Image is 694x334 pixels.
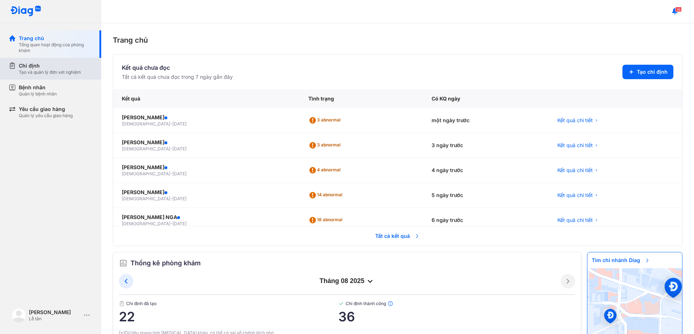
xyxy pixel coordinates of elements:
img: logo [12,308,26,322]
div: [PERSON_NAME] [122,189,291,196]
img: info.7e716105.svg [387,301,393,307]
div: Tất cả kết quả chưa đọc trong 7 ngày gần đây [122,73,233,81]
div: tháng 08 2025 [133,277,561,286]
span: Tạo chỉ định [637,68,668,76]
span: [DEMOGRAPHIC_DATA] [122,196,170,201]
div: Quản lý yêu cầu giao hàng [19,113,73,119]
span: - [170,146,172,151]
span: - [170,196,172,201]
div: 6 ngày trước [423,208,549,233]
div: [PERSON_NAME] [122,139,291,146]
div: Tạo và quản lý đơn xét nghiệm [19,69,81,75]
span: 36 [338,309,575,324]
div: 3 abnormal [308,140,343,151]
div: Trang chủ [19,35,93,42]
div: 4 abnormal [308,164,343,176]
div: Tổng quan hoạt động của phòng khám [19,42,93,53]
span: [DATE] [172,196,187,201]
div: Trang chủ [113,35,682,46]
div: Quản lý bệnh nhân [19,91,57,97]
div: [PERSON_NAME] [122,114,291,121]
div: Có KQ ngày [423,89,549,108]
span: Thống kê phòng khám [130,258,201,268]
span: [DATE] [172,221,187,226]
span: - [170,121,172,127]
div: 5 ngày trước [423,183,549,208]
span: [DEMOGRAPHIC_DATA] [122,171,170,176]
button: Tạo chỉ định [622,65,673,79]
img: logo [10,6,41,17]
span: [DATE] [172,121,187,127]
div: Tình trạng [300,89,423,108]
span: [DEMOGRAPHIC_DATA] [122,221,170,226]
span: [DATE] [172,171,187,176]
span: Tìm chi nhánh Diag [587,252,655,268]
span: 22 [119,309,338,324]
span: [DEMOGRAPHIC_DATA] [122,146,170,151]
img: checked-green.01cc79e0.svg [338,301,344,307]
div: một ngày trước [423,108,549,133]
span: Kết quả chi tiết [557,192,593,199]
div: 4 ngày trước [423,158,549,183]
img: document.50c4cfd0.svg [119,301,125,307]
span: Chỉ định thành công [338,301,575,307]
div: Kết quả chưa đọc [122,63,233,72]
span: Tất cả kết quả [371,228,424,244]
span: Chỉ định đã tạo [119,301,338,307]
span: Kết quả chi tiết [557,142,593,149]
div: 14 abnormal [308,189,345,201]
div: Bệnh nhân [19,84,57,91]
div: Yêu cầu giao hàng [19,106,73,113]
div: [PERSON_NAME] NGA [122,214,291,221]
span: 36 [675,7,682,12]
div: Lễ tân [29,316,81,322]
span: - [170,221,172,226]
div: 18 abnormal [308,214,345,226]
span: Kết quả chi tiết [557,167,593,174]
div: [PERSON_NAME] [29,309,81,316]
span: Kết quả chi tiết [557,117,593,124]
div: 3 ngày trước [423,133,549,158]
div: 3 abnormal [308,115,343,126]
span: Kết quả chi tiết [557,217,593,224]
div: Chỉ định [19,62,81,69]
span: [DEMOGRAPHIC_DATA] [122,121,170,127]
div: [PERSON_NAME] [122,164,291,171]
span: - [170,171,172,176]
span: [DATE] [172,146,187,151]
img: order.5a6da16c.svg [119,259,128,267]
div: Kết quả [113,89,300,108]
